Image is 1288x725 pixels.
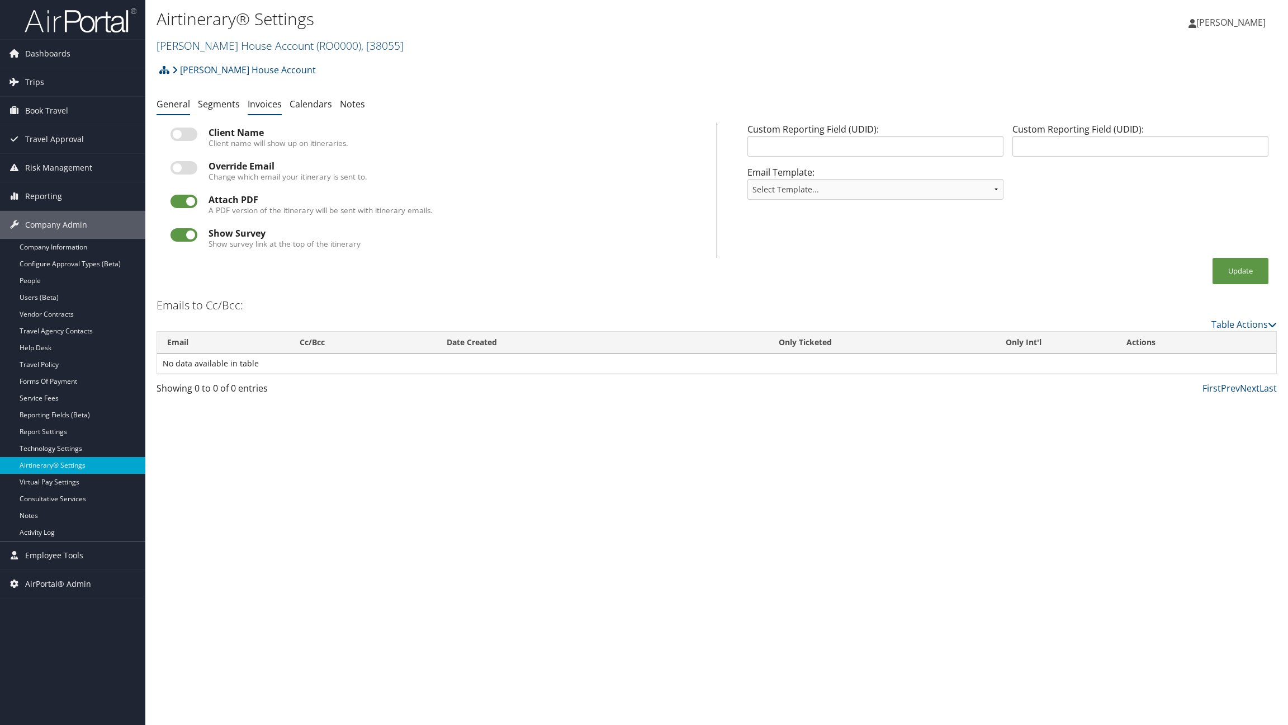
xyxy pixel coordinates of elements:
div: Override Email [209,161,703,171]
a: Table Actions [1211,318,1277,331]
span: Trips [25,68,44,96]
th: Only Ticketed: activate to sort column ascending [680,332,931,354]
th: Actions [1116,332,1276,354]
a: Calendars [290,98,332,110]
a: Invoices [248,98,282,110]
div: Email Template: [743,166,1008,209]
div: Custom Reporting Field (UDID): [743,123,1008,166]
label: Show survey link at the top of the itinerary [209,238,361,249]
a: General [157,98,190,110]
a: [PERSON_NAME] House Account [157,38,404,53]
th: Date Created: activate to sort column ascending [437,332,680,354]
a: Segments [198,98,240,110]
th: Email: activate to sort column ascending [157,332,290,354]
div: Showing 0 to 0 of 0 entries [157,382,430,401]
span: Travel Approval [25,125,84,153]
span: AirPortal® Admin [25,570,91,598]
td: No data available in table [157,354,1276,374]
span: Risk Management [25,154,92,182]
a: [PERSON_NAME] House Account [172,59,316,81]
th: Cc/Bcc: activate to sort column ascending [290,332,437,354]
a: Next [1240,382,1259,394]
h3: Emails to Cc/Bcc: [157,298,243,313]
span: Employee Tools [25,542,83,569]
span: [PERSON_NAME] [1196,16,1266,29]
a: Last [1259,382,1277,394]
span: Company Admin [25,211,87,239]
a: Prev [1221,382,1240,394]
h1: Airtinerary® Settings [157,7,903,31]
div: Show Survey [209,228,703,238]
div: Custom Reporting Field (UDID): [1008,123,1273,166]
label: Client name will show up on itineraries. [209,138,348,149]
div: Attach PDF [209,195,703,205]
a: First [1202,382,1221,394]
a: Notes [340,98,365,110]
span: Dashboards [25,40,70,68]
a: [PERSON_NAME] [1188,6,1277,39]
div: Client Name [209,128,703,138]
button: Update [1213,258,1268,284]
label: A PDF version of the itinerary will be sent with itinerary emails. [209,205,433,216]
span: , [ 38055 ] [361,38,404,53]
span: ( RO0000 ) [316,38,361,53]
th: Only Int'l: activate to sort column ascending [931,332,1116,354]
img: airportal-logo.png [25,7,136,34]
label: Change which email your itinerary is sent to. [209,171,367,182]
span: Book Travel [25,97,68,125]
span: Reporting [25,182,62,210]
